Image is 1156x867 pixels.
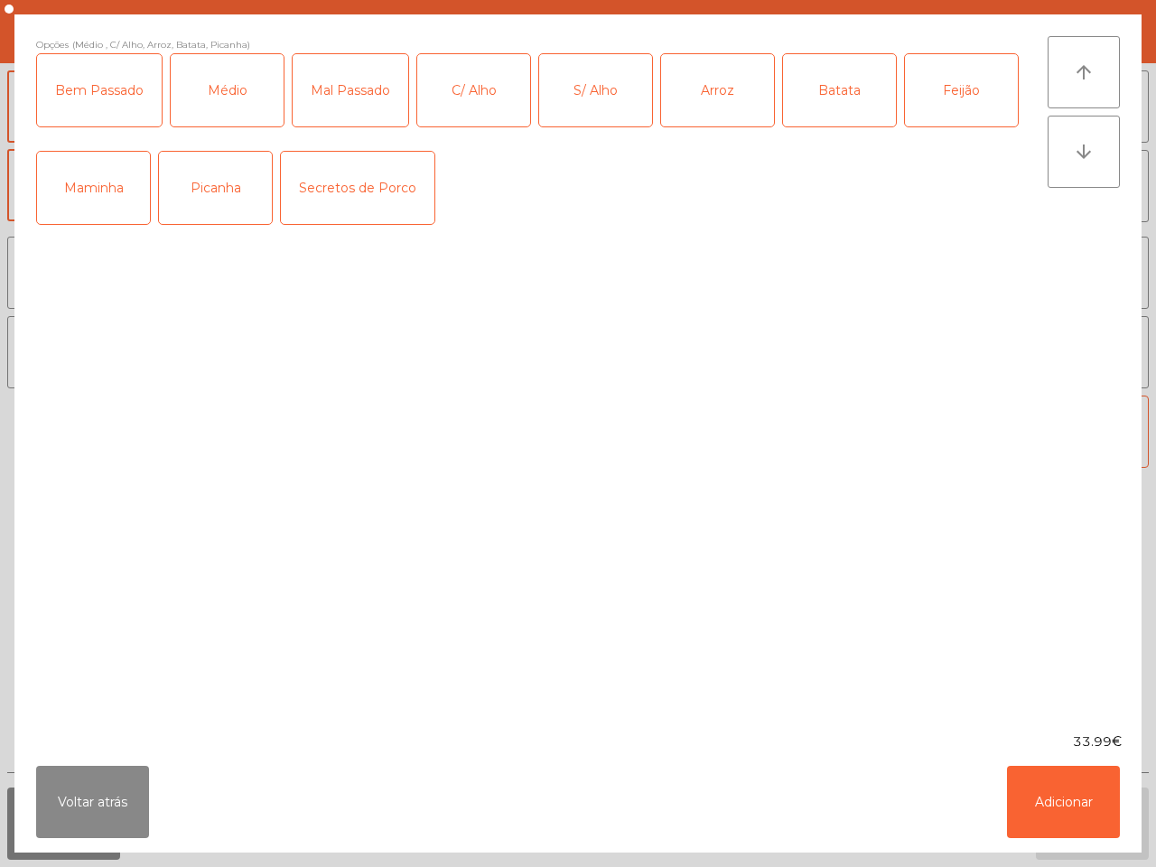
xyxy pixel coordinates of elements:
div: Feijão [905,54,1018,126]
i: arrow_downward [1073,141,1095,163]
div: Arroz [661,54,774,126]
span: (Médio , C/ Alho, Arroz, Batata, Picanha) [72,36,250,53]
div: Maminha [37,152,150,224]
div: Secretos de Porco [281,152,434,224]
div: 33.99€ [14,732,1142,751]
div: Bem Passado [37,54,162,126]
div: S/ Alho [539,54,652,126]
button: arrow_downward [1048,116,1120,188]
button: arrow_upward [1048,36,1120,108]
div: Picanha [159,152,272,224]
button: Voltar atrás [36,766,149,838]
div: Mal Passado [293,54,408,126]
div: C/ Alho [417,54,530,126]
i: arrow_upward [1073,61,1095,83]
div: Médio [171,54,284,126]
button: Adicionar [1007,766,1120,838]
span: Opções [36,36,69,53]
div: Batata [783,54,896,126]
